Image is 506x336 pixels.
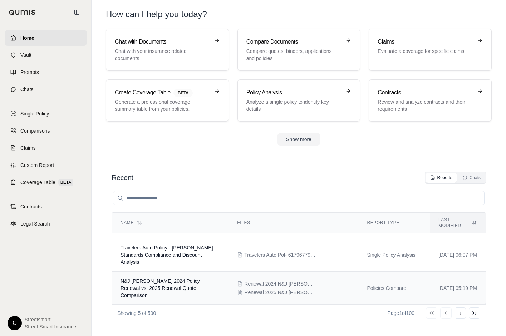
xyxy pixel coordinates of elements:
button: Collapse sidebar [71,6,83,18]
div: Page 1 of 100 [387,310,414,317]
div: Last modified [438,217,477,228]
span: BETA [58,179,73,186]
span: Travelers Auto Pol- 6179677982061 - Manzi.pdf [244,251,316,258]
a: Single Policy [5,106,87,122]
p: Generate a professional coverage summary table from your policies. [115,98,210,113]
a: ContractsReview and analyze contracts and their requirements [369,79,492,122]
span: Renewal 2024 N&J Gaspar.PDF [244,280,316,287]
p: Showing 5 of 500 [117,310,156,317]
div: C [8,316,22,330]
th: Files [229,213,358,233]
a: Legal Search [5,216,87,232]
a: Claims [5,140,87,156]
img: Qumis Logo [9,10,36,15]
a: ClaimsEvaluate a coverage for specific claims [369,29,492,71]
p: Chat with your insurance related documents [115,48,210,62]
div: Reports [430,175,452,181]
a: Create Coverage TableBETAGenerate a professional coverage summary table from your policies. [106,79,229,122]
span: Single Policy [20,110,49,117]
a: Compare DocumentsCompare quotes, binders, applications and policies [237,29,360,71]
a: Chat with DocumentsChat with your insurance related documents [106,29,229,71]
h3: Policy Analysis [246,88,342,97]
p: Compare quotes, binders, applications and policies [246,48,342,62]
span: Street Smart Insurance [25,323,76,330]
p: Review and analyze contracts and their requirements [378,98,473,113]
td: [DATE] 06:07 PM [430,238,486,272]
span: Prompts [20,69,39,76]
h3: Create Coverage Table [115,88,210,97]
span: Travelers Auto Policy - Manzi: Standards Compliance and Discount Analysis [121,245,214,265]
button: Reports [426,173,457,183]
a: Prompts [5,64,87,80]
span: Legal Search [20,220,50,227]
a: Comparisons [5,123,87,139]
a: Chats [5,81,87,97]
span: Custom Report [20,162,54,169]
button: Chats [458,173,485,183]
div: Chats [462,175,481,181]
a: Home [5,30,87,46]
td: Single Policy Analysis [358,238,430,272]
h2: Recent [112,173,133,183]
span: Coverage Table [20,179,55,186]
a: Coverage TableBETA [5,174,87,190]
span: BETA [173,89,193,97]
a: Contracts [5,199,87,214]
h3: Claims [378,38,473,46]
a: Policy AnalysisAnalyze a single policy to identify key details [237,79,360,122]
p: Analyze a single policy to identify key details [246,98,342,113]
span: Renewal 2025 N&J Gaspar.PDF [244,289,316,296]
h3: Compare Documents [246,38,342,46]
span: Claims [20,144,36,152]
span: Vault [20,51,31,59]
h3: Contracts [378,88,473,97]
td: Policies Compare [358,272,430,305]
th: Report Type [358,213,430,233]
span: Comparisons [20,127,50,134]
h3: Chat with Documents [115,38,210,46]
span: Chats [20,86,34,93]
h1: How can I help you today? [106,9,207,20]
span: N&J Gaspar 2024 Policy Renewal vs. 2025 Renewal Quote Comparison [121,278,200,298]
a: Vault [5,47,87,63]
td: [DATE] 05:19 PM [430,272,486,305]
a: Custom Report [5,157,87,173]
button: Show more [277,133,320,146]
p: Evaluate a coverage for specific claims [378,48,473,55]
div: Name [121,220,220,226]
span: Contracts [20,203,42,210]
span: Home [20,34,34,41]
span: Streetsmart [25,316,76,323]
